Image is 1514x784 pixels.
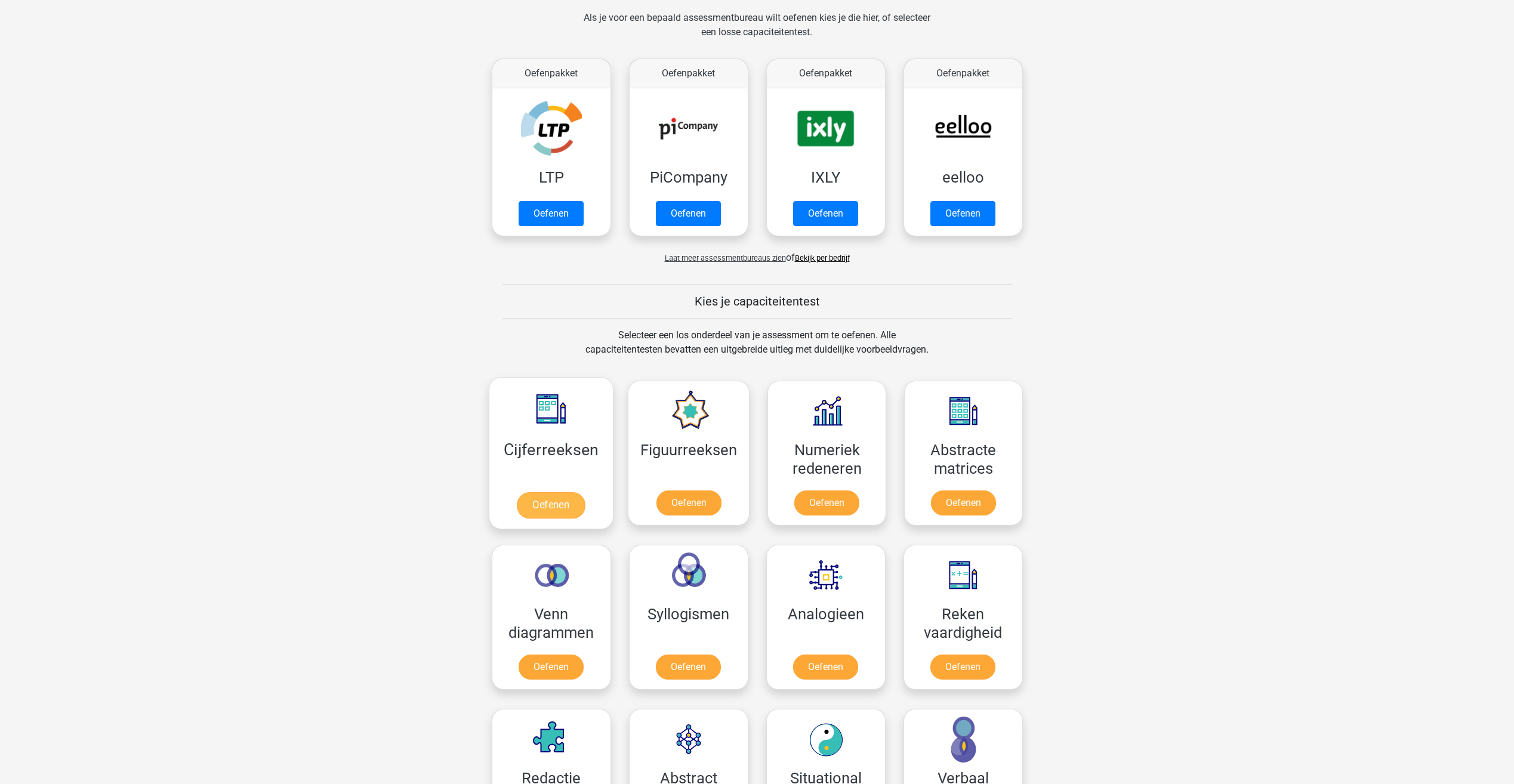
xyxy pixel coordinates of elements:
a: Oefenen [931,490,996,516]
a: Oefenen [517,492,585,518]
a: Oefenen [794,490,859,516]
h5: Kies je capaciteitentest [502,294,1012,308]
span: Laat meer assessmentbureaus zien [665,254,786,263]
div: Selecteer een los onderdeel van je assessment om te oefenen. Alle capaciteitentesten bevatten een... [574,328,940,371]
div: of [483,241,1032,265]
a: Oefenen [519,655,584,680]
a: Oefenen [656,655,721,680]
a: Oefenen [656,490,721,516]
a: Oefenen [930,655,995,680]
a: Bekijk per bedrijf [795,254,850,263]
a: Oefenen [930,201,995,226]
a: Oefenen [519,201,584,226]
a: Oefenen [793,201,858,226]
a: Oefenen [656,201,721,226]
a: Oefenen [793,655,858,680]
div: Als je voor een bepaald assessmentbureau wilt oefenen kies je die hier, of selecteer een losse ca... [574,11,940,54]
